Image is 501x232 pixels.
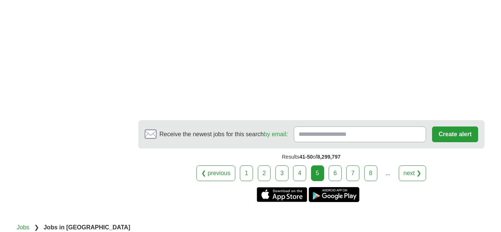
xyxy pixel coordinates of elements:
a: 4 [293,165,306,181]
a: 8 [364,165,377,181]
a: 2 [258,165,271,181]
a: Get the iPhone app [257,187,307,202]
button: Create alert [432,126,478,142]
span: 8,299,797 [317,154,340,160]
div: ... [380,166,395,181]
a: ❮ previous [196,165,235,181]
a: 1 [240,165,253,181]
a: Jobs [17,224,30,231]
div: 5 [311,165,324,181]
a: Get the Android app [309,187,359,202]
div: Results of [138,149,485,165]
strong: Jobs in [GEOGRAPHIC_DATA] [43,224,130,231]
a: 3 [275,165,289,181]
a: 6 [329,165,342,181]
a: next ❯ [399,165,426,181]
span: ❯ [34,224,39,231]
a: by email [264,131,286,137]
span: 41-50 [299,154,313,160]
span: Receive the newest jobs for this search : [160,130,288,139]
a: 7 [346,165,359,181]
